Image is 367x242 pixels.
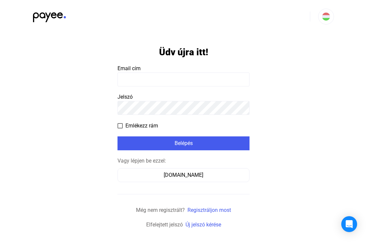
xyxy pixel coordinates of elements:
img: black-payee-blue-dot.svg [33,9,66,22]
span: Email cím [117,65,141,72]
div: Belépés [119,139,248,147]
button: [DOMAIN_NAME] [117,168,250,182]
span: Elfelejtett jelszó [146,221,183,228]
div: [DOMAIN_NAME] [120,171,247,179]
div: Vagy lépjen be ezzel: [117,157,250,165]
div: Open Intercom Messenger [341,216,357,232]
img: HU [322,13,330,21]
span: Még nem regisztrált? [136,207,185,213]
h1: Üdv újra itt! [159,46,208,58]
a: Regisztráljon most [187,207,231,213]
span: Jelszó [117,94,133,100]
a: Új jelszó kérése [185,221,221,228]
button: HU [318,9,334,24]
button: Belépés [117,136,250,150]
a: [DOMAIN_NAME] [117,172,250,178]
span: Emlékezz rám [125,122,158,130]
